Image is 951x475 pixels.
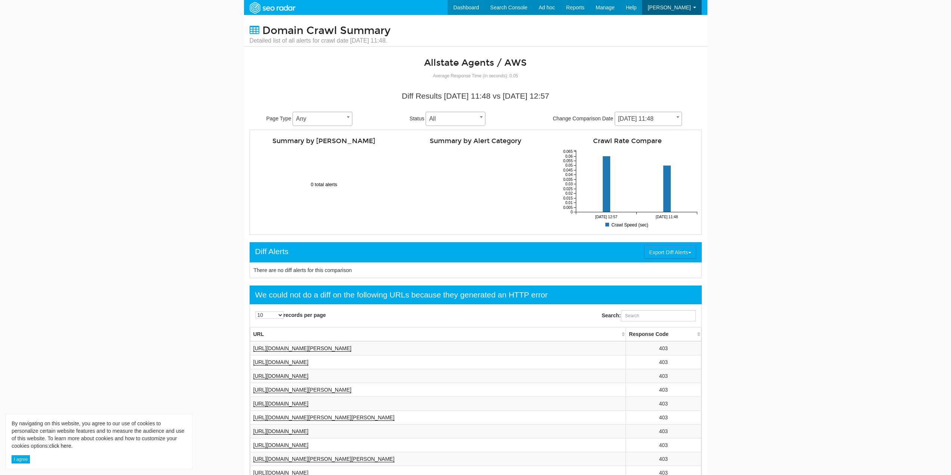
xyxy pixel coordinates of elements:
[626,369,701,383] td: 403
[266,115,291,121] span: Page Type
[253,428,309,435] a: [URL][DOMAIN_NAME]
[563,159,572,163] tspan: 0.055
[254,138,394,145] h4: Summary by [PERSON_NAME]
[247,1,298,15] img: SEORadar
[256,311,326,319] label: records per page
[563,168,572,172] tspan: 0.045
[293,114,352,124] span: Any
[426,114,485,124] span: All
[626,424,701,438] td: 403
[433,73,518,78] small: Average Response Time (in seconds): 0.05
[538,4,555,10] span: Ad hoc
[626,383,701,397] td: 403
[626,452,701,466] td: 403
[563,149,572,154] tspan: 0.065
[253,387,352,393] a: [URL][DOMAIN_NAME][PERSON_NAME]
[626,410,701,424] td: 403
[253,456,395,462] a: [URL][DOMAIN_NAME][PERSON_NAME][PERSON_NAME]
[563,196,572,200] tspan: 0.015
[615,112,682,126] span: 08/12/2025 11:48
[596,4,615,10] span: Manage
[626,327,701,341] th: Response Code: activate to sort column ascending
[253,359,309,365] a: [URL][DOMAIN_NAME]
[256,311,284,319] select: records per page
[565,182,573,186] tspan: 0.03
[553,115,613,121] span: Change Comparison Date
[557,138,698,145] h4: Crawl Rate Compare
[255,90,696,102] div: Diff Results [DATE] 11:48 vs [DATE] 12:57
[565,191,573,195] tspan: 0.02
[644,246,696,259] button: Export Diff Alerts
[626,4,637,10] span: Help
[253,345,352,352] a: [URL][DOMAIN_NAME][PERSON_NAME]
[262,24,390,37] span: Domain Crawl Summary
[253,414,395,421] a: [URL][DOMAIN_NAME][PERSON_NAME][PERSON_NAME]
[255,246,288,257] div: Diff Alerts
[253,442,309,448] a: [URL][DOMAIN_NAME]
[615,114,682,124] span: 08/12/2025 11:48
[626,397,701,410] td: 403
[565,173,573,177] tspan: 0.04
[253,373,309,379] a: [URL][DOMAIN_NAME]
[255,289,548,300] div: We could not do a diff on the following URLs because they generated an HTTP error
[621,310,696,321] input: Search:
[311,182,337,187] text: 0 total alerts
[490,4,528,10] span: Search Console
[424,57,527,68] a: Allstate Agents / AWS
[648,4,691,10] span: [PERSON_NAME]
[602,310,695,321] label: Search:
[426,112,485,126] span: All
[565,163,573,167] tspan: 0.05
[626,438,701,452] td: 403
[626,355,701,369] td: 403
[570,210,572,214] tspan: 0
[250,37,390,45] small: Detailed list of all alerts for crawl date [DATE] 11:48.
[253,401,309,407] a: [URL][DOMAIN_NAME]
[12,420,186,450] div: By navigating on this website, you agree to our use of cookies to personalize certain website fea...
[563,178,572,182] tspan: 0.035
[410,115,424,121] span: Status
[405,138,546,145] h4: Summary by Alert Category
[565,154,573,158] tspan: 0.06
[655,215,678,219] tspan: [DATE] 11:48
[12,455,30,463] button: I agree
[563,187,572,191] tspan: 0.025
[563,206,572,210] tspan: 0.005
[566,4,584,10] span: Reports
[49,443,71,449] a: click here
[626,341,701,355] td: 403
[293,112,352,126] span: Any
[250,262,702,278] div: There are no diff alerts for this comparison
[595,215,617,219] tspan: [DATE] 12:57
[250,327,626,341] th: URL: activate to sort column ascending
[565,201,573,205] tspan: 0.01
